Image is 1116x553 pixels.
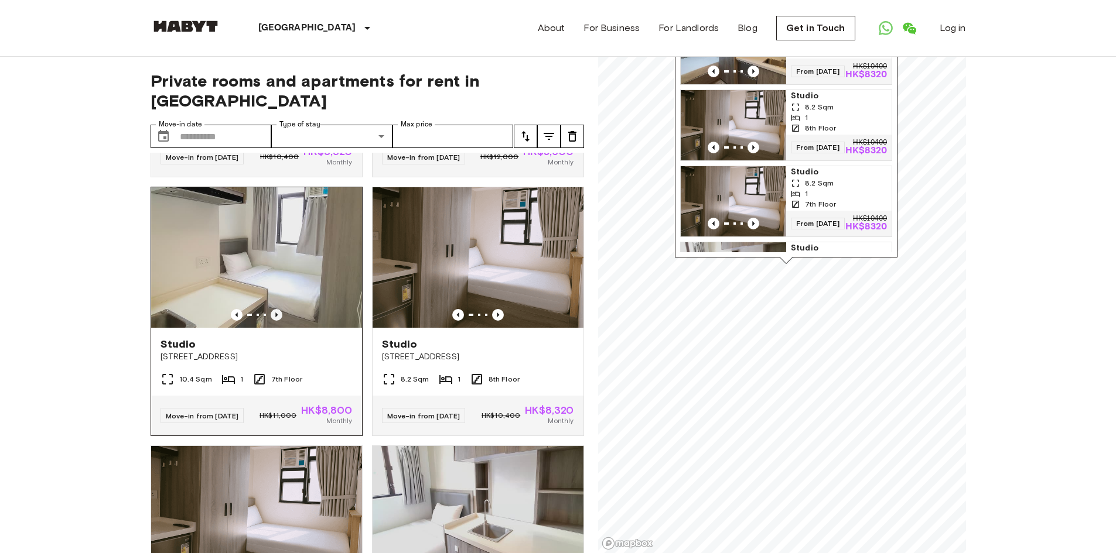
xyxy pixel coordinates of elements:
label: Max price [401,119,432,129]
span: From [DATE] [791,142,845,153]
span: 7th Floor [271,374,302,384]
img: Habyt [151,20,221,32]
span: HK$11,000 [260,410,296,421]
a: Log in [940,21,966,35]
a: For Landlords [658,21,719,35]
span: 10.4 Sqm [179,374,212,384]
span: 8th Floor [805,123,836,133]
span: Studio [161,337,196,351]
a: Marketing picture of unit HK-01-067-044-01Previous imagePrevious imageStudio[STREET_ADDRESS]10.4 ... [151,187,363,436]
span: HK$12,000 [480,152,518,162]
span: Move-in from [DATE] [387,411,460,420]
span: [STREET_ADDRESS] [382,351,574,363]
span: HK$8,320 [303,146,352,157]
span: 8.2 Sqm [401,374,429,384]
span: Move-in from [DATE] [166,153,239,162]
span: From [DATE] [791,66,845,77]
button: tune [561,125,584,148]
span: Move-in from [DATE] [166,411,239,420]
span: 8th Floor [489,374,520,384]
span: 1 [458,374,460,384]
span: HK$10,400 [260,152,299,162]
img: Marketing picture of unit HK-01-067-052-01 [373,187,583,328]
img: Marketing picture of unit HK-01-067-052-01 [681,90,786,160]
button: Previous image [748,66,759,77]
span: Monthly [548,157,574,167]
a: Marketing picture of unit HK-01-067-052-01Previous imagePrevious imageStudio[STREET_ADDRESS]8.2 S... [372,187,584,436]
img: Marketing picture of unit HK-01-067-044-01 [151,187,362,328]
img: Marketing picture of unit HK-01-067-045-01 [681,242,786,312]
a: Marketing picture of unit HK-01-067-052-01Previous imagePrevious imageStudio8.2 Sqm18th FloorFrom... [680,90,892,161]
label: Move-in date [159,119,202,129]
span: 1 [240,374,243,384]
span: Monthly [548,415,574,426]
span: Studio [791,90,887,102]
span: From [DATE] [791,218,845,229]
span: 8.2 Sqm [805,178,834,188]
span: HK$8,800 [301,405,352,415]
button: tune [514,125,537,148]
a: Blog [738,21,757,35]
p: HK$8320 [845,222,886,232]
span: HK$8,320 [525,405,574,415]
button: Previous image [708,218,719,229]
p: HK$8320 [845,146,886,156]
button: Previous image [231,309,243,321]
span: 7th Floor [805,199,836,209]
p: HK$10400 [853,139,887,146]
span: 8.2 Sqm [805,102,834,112]
p: [GEOGRAPHIC_DATA] [258,21,356,35]
span: Studio [791,166,887,178]
button: Previous image [748,142,759,153]
span: 1 [805,188,808,199]
span: Studio [382,337,418,351]
a: Marketing picture of unit HK-01-067-045-01Previous imagePrevious imageStudio7.8 Sqm17th FloorFrom... [680,242,892,313]
p: HK$10400 [853,63,887,70]
span: HK$9,600 [523,146,574,157]
a: Open WeChat [897,16,921,40]
span: Move-in from [DATE] [387,153,460,162]
button: Previous image [492,309,504,321]
p: HK$10400 [853,215,887,222]
button: Previous image [748,218,759,229]
span: [STREET_ADDRESS] [161,351,353,363]
a: Marketing picture of unit HK-01-067-043-01Previous imagePrevious imageStudio8.2 Sqm17th FloorFrom... [680,166,892,237]
span: HK$10,400 [482,410,520,421]
p: HK$8320 [845,70,886,80]
a: Get in Touch [776,16,855,40]
button: tune [537,125,561,148]
span: Private rooms and apartments for rent in [GEOGRAPHIC_DATA] [151,71,584,111]
span: 1 [805,112,808,123]
button: Previous image [271,309,282,321]
span: Monthly [326,415,352,426]
a: Open WhatsApp [874,16,897,40]
a: About [538,21,565,35]
a: For Business [583,21,640,35]
button: Previous image [708,66,719,77]
span: Studio [791,242,887,254]
img: Marketing picture of unit HK-01-067-043-01 [681,166,786,236]
button: Previous image [708,142,719,153]
a: Mapbox logo [602,537,653,550]
button: Choose date [152,125,175,148]
span: Monthly [326,157,352,167]
label: Type of stay [279,119,320,129]
button: Previous image [452,309,464,321]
